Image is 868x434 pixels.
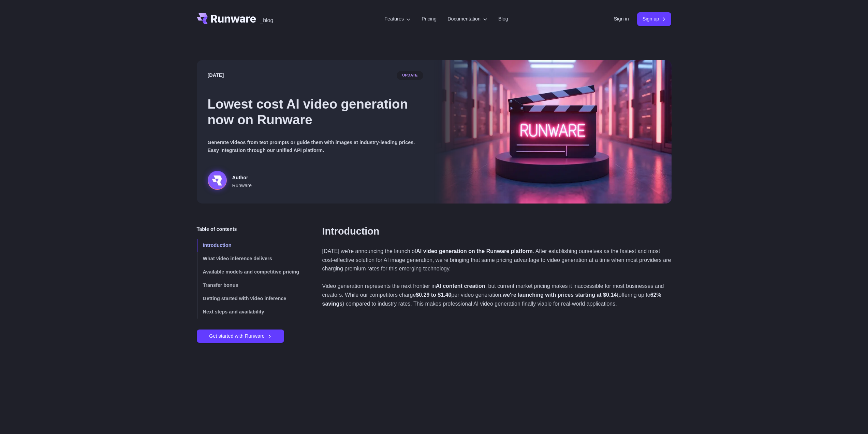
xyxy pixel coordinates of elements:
span: _blog [260,18,273,23]
span: What video inference delivers [203,256,272,261]
a: Available models and competitive pricing [197,265,300,279]
span: Runware [232,182,252,190]
h1: Lowest cost AI video generation now on Runware [208,96,423,128]
a: Neon-lit movie clapperboard with the word 'RUNWARE' in a futuristic server room Author Runware [208,171,252,193]
span: Next steps and availability [203,309,264,314]
strong: 62% savings [322,292,661,307]
span: Table of contents [197,225,237,233]
a: Sign up [637,12,672,26]
a: Blog [498,15,508,23]
a: Introduction [197,239,300,252]
a: What video inference delivers [197,252,300,265]
a: Introduction [322,225,380,237]
strong: we're launching with prices starting at $0.14 [503,292,617,298]
a: Getting started with video inference [197,292,300,305]
label: Documentation [447,15,487,23]
a: _blog [260,13,273,24]
strong: AI content creation [436,283,485,289]
img: Neon-lit movie clapperboard with the word 'RUNWARE' in a futuristic server room [434,60,672,204]
strong: $0.29 to $1.40 [416,292,451,298]
span: Author [232,174,252,182]
p: Video generation represents the next frontier in , but current market pricing makes it inaccessib... [322,282,672,308]
span: Introduction [203,242,232,248]
time: [DATE] [208,71,224,79]
strong: AI video generation on the Runware platform [416,248,532,254]
a: Get started with Runware [197,330,284,343]
label: Features [384,15,411,23]
a: Next steps and availability [197,305,300,319]
span: Getting started with video inference [203,296,286,301]
span: Available models and competitive pricing [203,269,299,275]
p: Generate videos from text prompts or guide them with images at industry-leading prices. Easy inte... [208,139,423,154]
p: [DATE] we're announcing the launch of . After establishing ourselves as the fastest and most cost... [322,247,672,273]
a: Transfer bonus [197,279,300,292]
a: Sign in [614,15,629,23]
span: Transfer bonus [203,282,238,288]
span: update [397,71,423,80]
a: Pricing [422,15,437,23]
a: Go to / [197,13,256,24]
